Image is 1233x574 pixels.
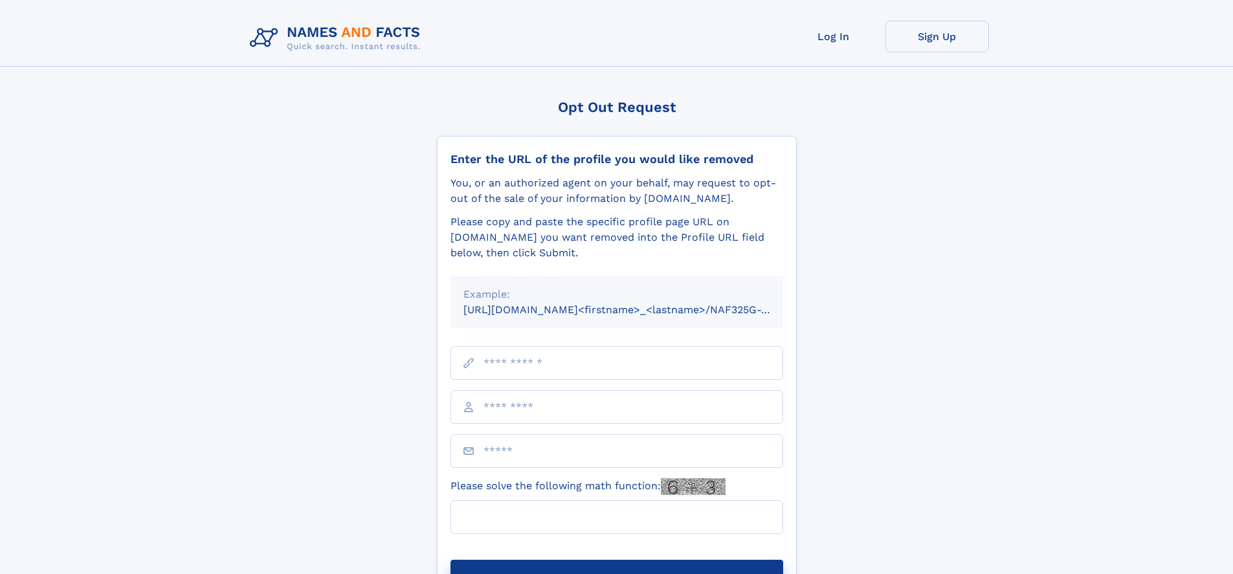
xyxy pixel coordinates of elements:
[450,478,726,495] label: Please solve the following math function:
[463,304,808,316] small: [URL][DOMAIN_NAME]<firstname>_<lastname>/NAF325G-xxxxxxxx
[450,175,783,206] div: You, or an authorized agent on your behalf, may request to opt-out of the sale of your informatio...
[463,287,770,302] div: Example:
[245,21,431,56] img: Logo Names and Facts
[782,21,885,52] a: Log In
[437,99,797,115] div: Opt Out Request
[450,152,783,166] div: Enter the URL of the profile you would like removed
[885,21,989,52] a: Sign Up
[450,214,783,261] div: Please copy and paste the specific profile page URL on [DOMAIN_NAME] you want removed into the Pr...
